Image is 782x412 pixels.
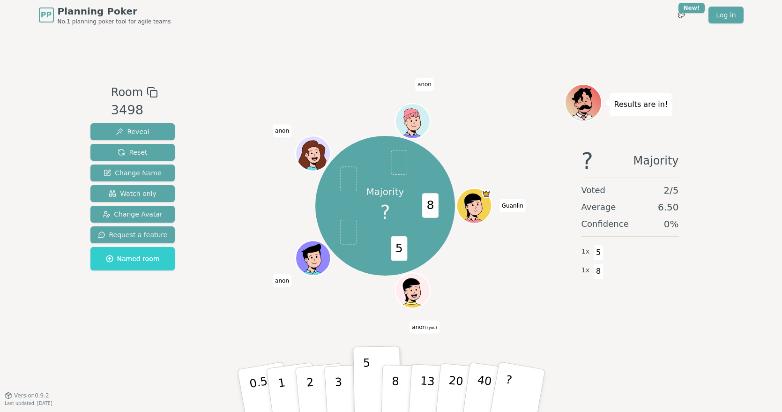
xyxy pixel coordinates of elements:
[14,392,49,399] span: Version 0.9.2
[380,198,390,226] span: ?
[581,265,590,276] span: 1 x
[90,144,175,161] button: Reset
[363,356,371,407] p: 5
[614,98,668,111] p: Results are in!
[103,210,163,219] span: Change Avatar
[673,7,690,23] button: New!
[708,7,743,23] a: Log in
[116,127,149,136] span: Reveal
[39,5,171,25] a: PPPlanning PokerNo.1 planning poker tool for agile teams
[415,78,434,91] span: Click to change your name
[90,165,175,181] button: Change Name
[410,320,439,333] span: Click to change your name
[58,5,171,18] span: Planning Poker
[111,84,143,101] span: Room
[664,217,679,231] span: 0 %
[104,168,161,178] span: Change Name
[5,401,52,406] span: Last updated: [DATE]
[5,392,49,399] button: Version0.9.2
[581,247,590,257] span: 1 x
[581,217,629,231] span: Confidence
[633,150,679,172] span: Majority
[111,101,158,120] div: 3498
[90,123,175,140] button: Reveal
[482,189,491,198] span: Guanlin is the host
[499,199,526,212] span: Click to change your name
[422,193,439,218] span: 8
[58,18,171,25] span: No.1 planning poker tool for agile teams
[109,189,156,198] span: Watch only
[366,185,404,198] p: Majority
[581,150,593,172] span: ?
[273,124,291,137] span: Click to change your name
[90,226,175,243] button: Request a feature
[663,184,678,197] span: 2 / 5
[273,274,291,287] span: Click to change your name
[98,230,168,240] span: Request a feature
[593,263,604,279] span: 8
[581,201,616,214] span: Average
[41,9,52,21] span: PP
[678,3,705,13] div: New!
[106,254,160,263] span: Named room
[426,325,437,330] span: (you)
[581,184,606,197] span: Voted
[90,247,175,270] button: Named room
[90,185,175,202] button: Watch only
[118,148,147,157] span: Reset
[396,274,429,307] button: Click to change your avatar
[593,245,604,261] span: 5
[90,206,175,223] button: Change Avatar
[658,201,679,214] span: 6.50
[391,236,407,261] span: 5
